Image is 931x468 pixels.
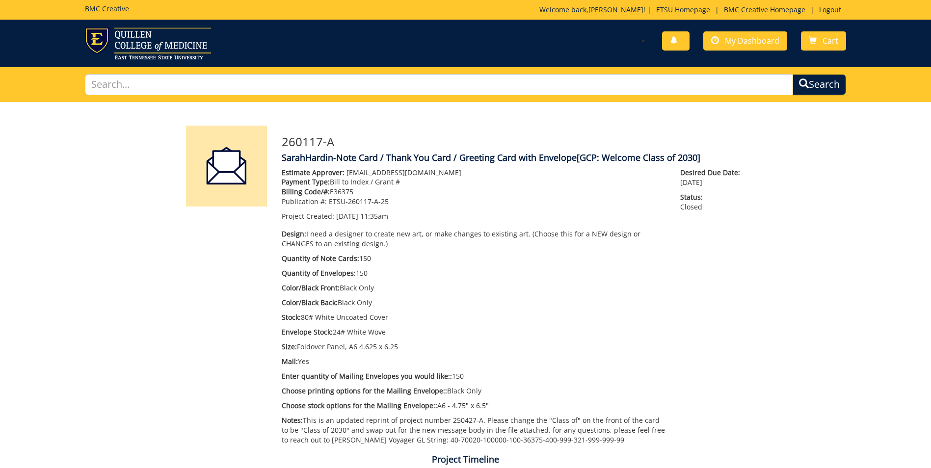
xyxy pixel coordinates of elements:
[282,135,745,148] h3: 260117-A
[801,31,846,51] a: Cart
[282,342,297,351] span: Size:
[336,211,388,221] span: [DATE] 11:35am
[680,192,745,202] span: Status:
[651,5,715,14] a: ETSU Homepage
[282,283,340,292] span: Color/Black Front:
[85,5,129,12] h5: BMC Creative
[725,35,779,46] span: My Dashboard
[282,386,447,395] span: Choose printing options for the Mailing Envelope::
[282,401,437,410] span: Choose stock options for the Mailing Envelope::
[823,35,838,46] span: Cart
[282,386,666,396] p: Black Only
[282,357,298,366] span: Mail:
[282,229,306,238] span: Design:
[282,416,666,445] p: This is an updated reprint of project number 250427-A. Please change the "Class of" on the front ...
[282,401,666,411] p: A6 - 4.75" x 6.5"
[680,192,745,212] p: Closed
[282,327,333,337] span: Envelope Stock:
[282,177,330,186] span: Payment Type:
[282,187,330,196] span: Billing Code/#:
[588,5,643,14] a: [PERSON_NAME]
[282,153,745,163] h4: SarahHardin-Note Card / Thank You Card / Greeting Card with Envelope
[85,27,211,59] img: ETSU logo
[680,168,745,187] p: [DATE]
[179,455,753,465] h4: Project Timeline
[719,5,810,14] a: BMC Creative Homepage
[282,312,666,322] p: 80# White Uncoated Cover
[577,152,700,163] span: [GCP: Welcome Class of 2030]
[282,298,338,307] span: Color/Black Back:
[282,416,303,425] span: Notes:
[814,5,846,14] a: Logout
[282,268,666,278] p: 150
[282,254,359,263] span: Quantity of Note Cards:
[329,197,389,206] span: ETSU-260117-A-25
[282,229,666,249] p: I need a designer to create new art, or make changes to existing art. (Choose this for a NEW desi...
[186,126,267,207] img: Product featured image
[282,312,301,322] span: Stock:
[282,327,666,337] p: 24# White Wove
[282,177,666,187] p: Bill to Index / Grant #
[282,211,334,221] span: Project Created:
[282,268,356,278] span: Quantity of Envelopes:
[282,168,345,177] span: Estimate Approver:
[282,187,666,197] p: E36375
[282,342,666,352] p: Foldover Panel, A6 4.625 x 6.25
[793,74,846,95] button: Search
[282,283,666,293] p: Black Only
[539,5,846,15] p: Welcome back, ! | | |
[85,74,793,95] input: Search...
[703,31,787,51] a: My Dashboard
[680,168,745,178] span: Desired Due Date:
[282,197,327,206] span: Publication #:
[282,298,666,308] p: Black Only
[282,254,666,263] p: 150
[282,371,666,381] p: 150
[282,357,666,366] p: Yes
[282,371,452,381] span: Enter quantity of Mailing Envelopes you would like::
[282,168,666,178] p: [EMAIL_ADDRESS][DOMAIN_NAME]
